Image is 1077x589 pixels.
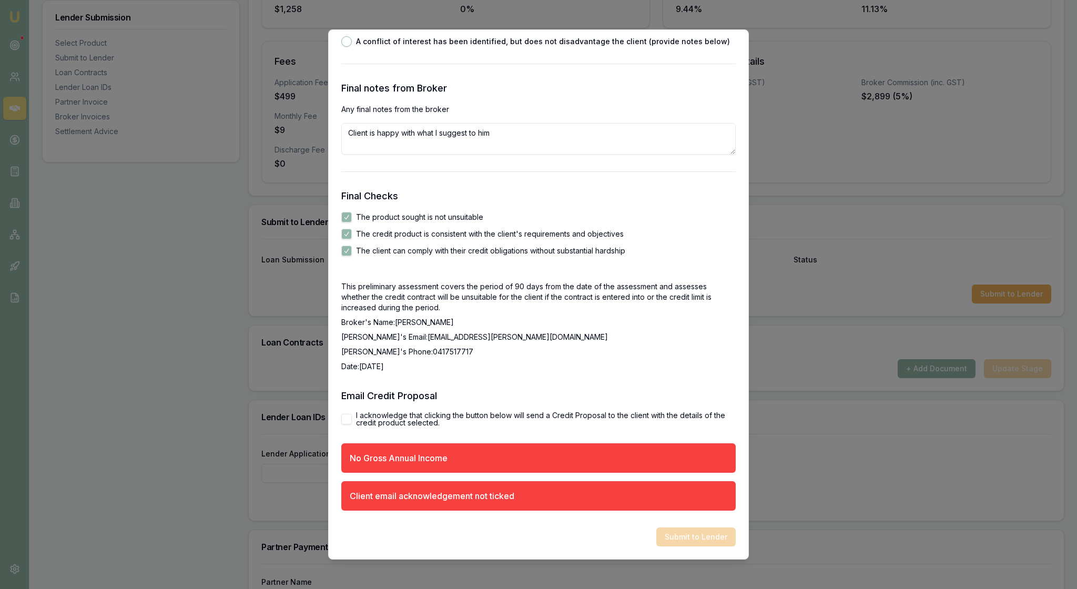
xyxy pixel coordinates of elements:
[341,347,736,357] p: [PERSON_NAME]'s Phone: 0417517717
[341,123,736,155] textarea: Client is happy with what I suggest to him
[341,332,736,342] p: [PERSON_NAME]'s Email: [EMAIL_ADDRESS][PERSON_NAME][DOMAIN_NAME]
[350,452,448,464] div: No Gross Annual Income
[341,281,736,313] p: This preliminary assessment covers the period of 90 days from the date of the assessment and asse...
[341,317,736,328] p: Broker's Name: [PERSON_NAME]
[341,189,736,204] h3: Final Checks
[356,230,624,238] label: The credit product is consistent with the client's requirements and objectives
[341,104,736,115] p: Any final notes from the broker
[341,389,736,403] h3: Email Credit Proposal
[356,247,625,255] label: The client can comply with their credit obligations without substantial hardship
[356,38,730,45] label: A conflict of interest has been identified, but does not disadvantage the client (provide notes b...
[350,490,514,502] div: Client email acknowledgement not ticked
[356,214,483,221] label: The product sought is not unsuitable
[341,81,736,96] h3: Final notes from Broker
[356,412,736,426] label: I acknowledge that clicking the button below will send a Credit Proposal to the client with the d...
[341,361,736,372] p: Date: [DATE]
